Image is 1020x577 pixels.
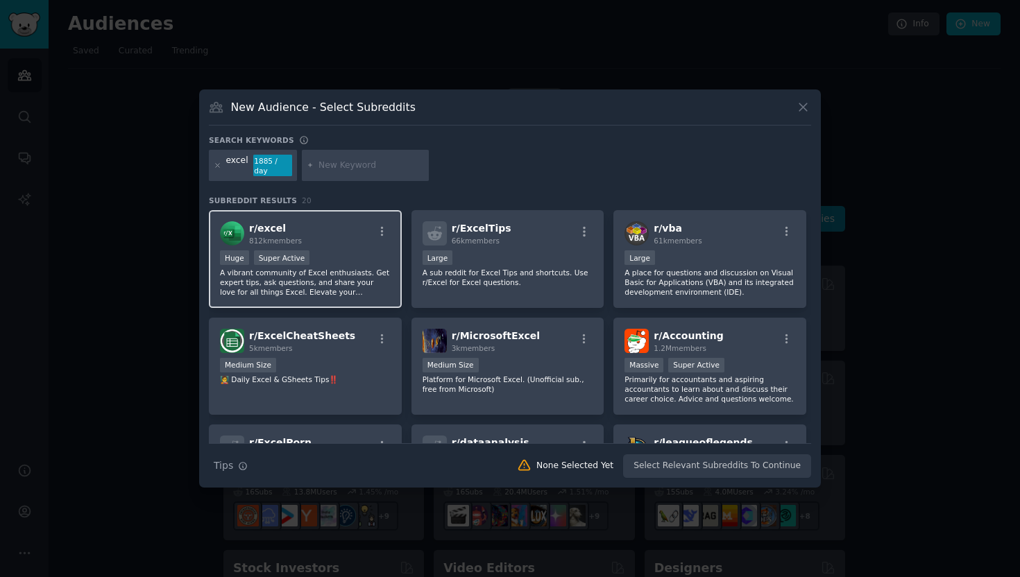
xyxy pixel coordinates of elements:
[423,358,479,372] div: Medium Size
[536,460,613,472] div: None Selected Yet
[220,221,244,246] img: excel
[624,268,795,297] p: A place for questions and discussion on Visual Basic for Applications (VBA) and its integrated de...
[423,250,453,265] div: Large
[423,329,447,353] img: MicrosoftExcel
[214,458,233,473] span: Tips
[220,268,391,297] p: A vibrant community of Excel enthusiasts. Get expert tips, ask questions, and share your love for...
[654,344,706,352] span: 1.2M members
[249,344,293,352] span: 5k members
[624,374,795,404] p: Primarily for accountants and aspiring accountants to learn about and discuss their career choice...
[220,329,244,353] img: ExcelCheatSheets
[249,330,355,341] span: r/ ExcelCheatSheets
[209,135,294,145] h3: Search keywords
[624,436,649,460] img: leagueoflegends
[624,250,655,265] div: Large
[249,223,286,234] span: r/ excel
[249,236,302,245] span: 812k members
[318,160,424,172] input: New Keyword
[231,100,416,114] h3: New Audience - Select Subreddits
[226,155,248,177] div: excel
[654,223,682,234] span: r/ vba
[624,329,649,353] img: Accounting
[452,437,529,448] span: r/ dataanalysis
[452,236,500,245] span: 66k members
[209,454,253,478] button: Tips
[624,358,663,372] div: Massive
[220,374,391,384] p: 🧑‍🏫 Daily Excel & GSheets Tips‼️
[253,155,292,177] div: 1885 / day
[220,358,276,372] div: Medium Size
[423,374,593,394] p: Platform for Microsoft Excel. (Unofficial sub., free from Microsoft)
[249,437,312,448] span: r/ ExcelPorn
[668,358,724,372] div: Super Active
[452,223,511,234] span: r/ ExcelTips
[220,250,249,265] div: Huge
[654,437,753,448] span: r/ leagueoflegends
[452,344,495,352] span: 3k members
[452,330,541,341] span: r/ MicrosoftExcel
[654,330,724,341] span: r/ Accounting
[209,196,297,205] span: Subreddit Results
[624,221,649,246] img: vba
[423,268,593,287] p: A sub reddit for Excel Tips and shortcuts. Use r/Excel for Excel questions.
[302,196,312,205] span: 20
[654,236,702,245] span: 61k members
[254,250,310,265] div: Super Active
